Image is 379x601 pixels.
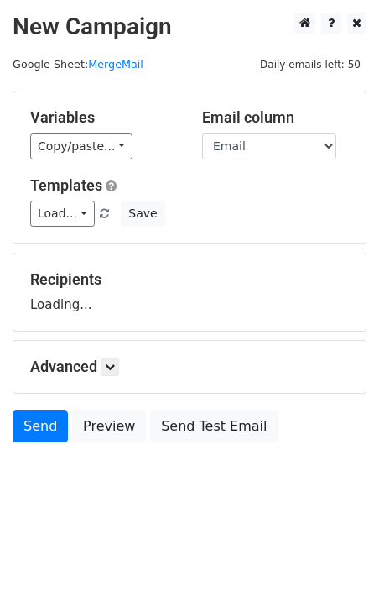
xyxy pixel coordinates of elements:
[150,410,278,442] a: Send Test Email
[30,358,349,376] h5: Advanced
[13,13,366,41] h2: New Campaign
[202,108,349,127] h5: Email column
[88,58,143,71] a: MergeMail
[30,133,132,159] a: Copy/paste...
[254,55,366,74] span: Daily emails left: 50
[30,176,102,194] a: Templates
[13,410,68,442] a: Send
[72,410,146,442] a: Preview
[121,201,164,227] button: Save
[30,108,177,127] h5: Variables
[254,58,366,71] a: Daily emails left: 50
[30,270,349,289] h5: Recipients
[13,58,143,71] small: Google Sheet:
[30,201,95,227] a: Load...
[30,270,349,314] div: Loading...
